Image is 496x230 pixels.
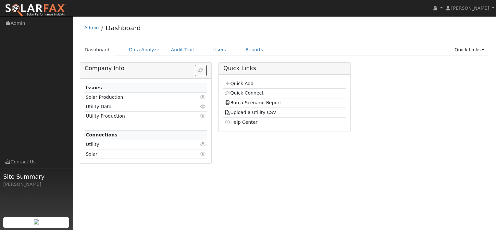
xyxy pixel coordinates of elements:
[200,114,206,118] i: Click to view
[450,44,489,56] a: Quick Links
[451,6,489,11] span: [PERSON_NAME]
[241,44,268,56] a: Reports
[85,93,187,102] td: Solar Production
[3,172,69,181] span: Site Summary
[225,110,276,115] a: Upload a Utility CSV
[124,44,166,56] a: Data Analyzer
[85,111,187,121] td: Utility Production
[86,85,102,90] strong: Issues
[85,149,187,159] td: Solar
[225,120,258,125] a: Help Center
[225,81,254,86] a: Quick Add
[34,219,39,224] img: retrieve
[225,90,264,96] a: Quick Connect
[85,102,187,111] td: Utility Data
[3,181,69,188] div: [PERSON_NAME]
[86,132,118,137] strong: Connections
[84,25,99,30] a: Admin
[223,65,345,72] h5: Quick Links
[105,24,141,32] a: Dashboard
[208,44,231,56] a: Users
[200,142,206,147] i: Click to view
[200,95,206,99] i: Click to view
[225,100,281,105] a: Run a Scenario Report
[200,152,206,156] i: Click to view
[200,104,206,109] i: Click to view
[85,140,187,149] td: Utility
[166,44,199,56] a: Audit Trail
[80,44,115,56] a: Dashboard
[5,4,66,17] img: SolarFax
[85,65,207,72] h5: Company Info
